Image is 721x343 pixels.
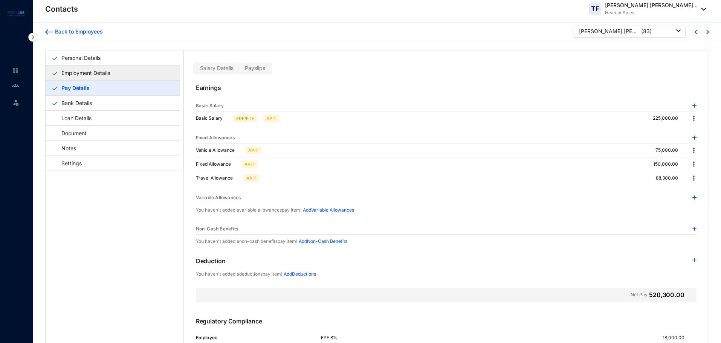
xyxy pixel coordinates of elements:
[690,114,698,122] img: more.27664ee4a8faa814348e188645a3c1fc.svg
[52,110,94,126] a: Loan Details
[690,160,698,168] img: more.27664ee4a8faa814348e188645a3c1fc.svg
[321,334,431,341] p: EPF 8%
[58,65,113,81] a: Employment Details
[196,256,226,265] p: Deduction
[303,206,354,214] p: Add Variable Allowances
[196,238,297,245] p: You haven't added a non-cash benefits pay item!
[196,134,235,142] p: Fixed Allowances
[653,114,684,122] p: 225,000.00
[196,102,224,110] p: Basic Salary
[58,50,104,66] a: Personal Details
[196,317,697,334] p: Regulatory Compliance
[299,238,347,245] p: Add Non-Cash Benefits
[266,115,276,122] p: APIT
[246,175,257,181] p: APIT
[698,8,706,11] img: dropdown-black.8e83cc76930a90b1a4fdb6d089b7bf3a.svg
[52,125,89,141] a: Document
[649,290,684,299] p: 520,300.00
[236,115,254,122] p: EPF/ETF
[52,155,84,171] a: Settings
[45,29,53,35] img: arrow-backward-blue.96c47016eac47e06211658234db6edf5.svg
[676,29,681,32] img: dropdown-black.8e83cc76930a90b1a4fdb6d089b7bf3a.svg
[200,65,234,71] span: Salary Details
[196,334,321,341] p: Employee
[692,104,697,108] img: plus-blue.82faced185f92b6205e0ad2e478a7993.svg
[196,206,301,214] p: You haven't added a variable allowances pay item!
[6,63,24,78] li: Home
[53,28,103,35] div: Back to Employees
[631,290,648,299] p: Net Pay
[605,9,698,17] p: Head of Sales
[45,4,78,14] p: Contacts
[690,174,698,182] img: more.27664ee4a8faa814348e188645a3c1fc.svg
[692,136,697,140] img: plus-blue.82faced185f92b6205e0ad2e478a7993.svg
[245,65,265,71] span: Payslips
[196,114,230,122] p: Basic Salary
[690,146,698,154] img: more.27664ee4a8faa814348e188645a3c1fc.svg
[248,147,258,154] p: APIT
[695,30,697,34] img: chevron-left-blue.0fda5800d0a05439ff8ddef8047136d5.svg
[196,83,697,101] p: Earnings
[28,33,37,42] img: nav-icon-right.af6afadce00d159da59955279c43614e.svg
[244,161,255,168] p: APIT
[58,80,93,96] a: Pay Details
[196,225,238,233] p: Non-Cash Benefits
[12,99,20,106] img: leave-unselected.2934df6273408c3f84d9.svg
[655,146,684,154] p: 75,000.00
[656,174,684,182] p: 88,300.00
[692,258,697,262] img: plus-blue.82faced185f92b6205e0ad2e478a7993.svg
[8,9,24,18] img: logo
[6,78,24,93] li: Contacts
[653,160,684,168] p: 150,000.00
[12,67,19,74] img: home-unselected.a29eae3204392db15eaf.svg
[196,174,240,182] p: Travel Allowance
[591,6,600,12] span: TF
[52,140,79,156] a: Notes
[284,270,316,278] p: Add Deductions
[12,82,19,89] img: people-unselected.118708e94b43a90eceab.svg
[196,160,238,168] p: Fixed Allowance
[605,2,698,9] p: [PERSON_NAME] [PERSON_NAME]...
[196,194,241,201] p: Variable Allowances
[58,95,95,111] a: Bank Details
[196,146,242,154] p: Vehicle Allowance
[579,27,639,35] div: [PERSON_NAME] [PERSON_NAME]
[45,28,103,35] a: Back to Employees
[663,334,697,341] p: 18,000.00
[641,27,652,35] p: ( 83 )
[196,270,282,278] p: You haven't added a deductions pay item!
[692,195,697,200] img: plus-blue.82faced185f92b6205e0ad2e478a7993.svg
[692,227,697,231] img: plus-blue.82faced185f92b6205e0ad2e478a7993.svg
[706,30,709,34] img: chevron-right-blue.16c49ba0fe93ddb13f341d83a2dbca89.svg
